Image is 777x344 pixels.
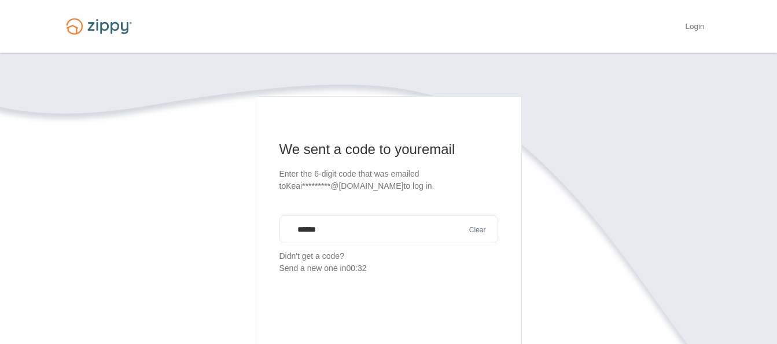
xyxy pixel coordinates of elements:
img: Logo [59,13,139,40]
p: Enter the 6-digit code that was emailed to Keai*********@[DOMAIN_NAME] to log in. [279,168,498,192]
p: Didn't get a code? [279,250,498,275]
h1: We sent a code to your email [279,140,498,159]
div: Send a new one in 00:32 [279,262,498,275]
a: Login [685,22,704,34]
button: Clear [466,225,489,236]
